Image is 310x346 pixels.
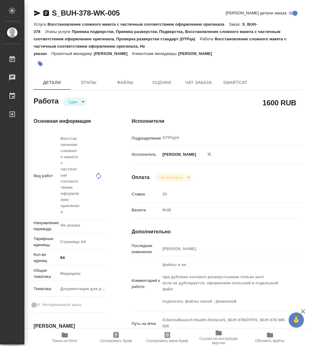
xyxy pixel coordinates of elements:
h4: Исполнители [132,118,303,125]
button: Скопировать ссылку [42,9,50,17]
h4: Дополнительно [132,228,303,235]
p: Последнее изменение [132,243,160,255]
p: Этапы услуги [45,29,72,34]
div: Страница А4 [58,237,113,247]
h2: Работа [34,95,59,106]
p: [PERSON_NAME] [178,51,217,56]
span: Ссылка на инструкции верстки [197,337,241,345]
button: 🙏 [289,312,304,328]
p: Подразделение [132,135,160,141]
p: [PERSON_NAME] [160,151,196,158]
span: Детали [37,79,67,86]
p: Услуга [34,22,47,27]
p: Восстановление сложного макета с частичным соответствием оформлению оригинала [47,22,229,27]
button: Ссылка на инструкции верстки [193,329,244,346]
p: Проектный менеджер [51,51,93,56]
button: Скопировать бриф [90,329,142,346]
button: Не оплачена [158,175,185,180]
p: Кол-во единиц [34,252,58,264]
input: Пустое поле [160,244,289,253]
p: Ставка [132,191,160,197]
div: Медицина [58,268,113,279]
span: Этапы [74,79,103,86]
p: Восстановление сложного макета с частичным соответствием оформлению оригинала, Не указан [34,37,286,56]
p: Направление перевода [34,220,58,232]
div: Сдан [155,173,192,182]
h4: [PERSON_NAME] [34,322,107,330]
button: Добавить тэг [34,57,47,71]
p: Исполнитель [132,151,160,158]
span: SmartCat [221,79,250,86]
a: S_BUH-378-WK-005 [52,9,120,17]
p: Заказ: [229,22,242,27]
span: Скопировать мини-бриф [146,339,188,343]
h4: Оплата [132,174,150,181]
p: Комментарий к работе [132,278,160,290]
span: Нотариальный заказ [42,302,81,308]
div: Сдан [63,98,87,106]
button: Скопировать ссылку для ЯМессенджера [34,9,41,17]
button: Удалить исполнителя [202,148,216,161]
p: [PERSON_NAME] [94,51,132,56]
button: Папка на Drive [39,329,90,346]
input: ✎ Введи что-нибудь [58,253,107,262]
p: Тематика [34,286,58,292]
span: Папка на Drive [52,339,77,343]
textarea: файлы в ин при дубляже пол/англ разверстываем только англ если не дублируется, оформляем польский... [160,260,289,307]
p: Путь на drive [132,321,160,327]
span: 🙏 [291,314,301,326]
button: Скопировать мини-бриф [142,329,193,346]
p: Клиентские менеджеры [132,51,178,56]
p: Вид работ [34,173,58,179]
h4: Основная информация [34,118,107,125]
textarea: /Clients/Bausch Health /Orders/S_BUH-378/DTP/S_BUH-378-WK-005 [160,315,289,331]
button: Сдан [66,99,79,104]
span: Оценки [147,79,177,86]
span: Чат заказа [184,79,213,86]
p: Тарифные единицы [34,236,58,248]
p: Работа [200,37,215,41]
span: Обновить файлы [255,339,285,343]
span: Скопировать бриф [100,339,132,343]
button: Обновить файлы [244,329,296,346]
p: Приемка подверстки, Приемка разверстки, Подверстка, Восстановление сложного макета с частичным со... [34,29,280,41]
p: Общая тематика [34,268,58,280]
h2: 1600 RUB [263,97,296,108]
span: Файлы [111,79,140,86]
div: RUB [160,205,289,215]
p: Валюта [132,207,160,213]
span: [PERSON_NAME] детали заказа [226,10,286,16]
input: Пустое поле [160,190,289,198]
div: Документация для рег. органов [58,284,113,294]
